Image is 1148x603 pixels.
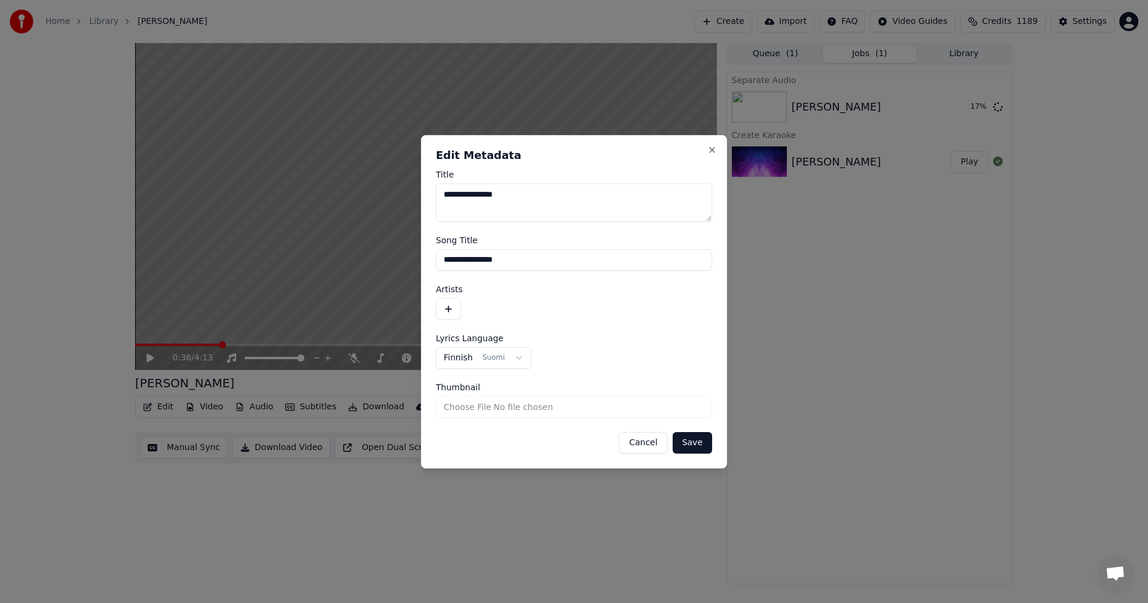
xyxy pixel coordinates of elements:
[436,334,503,342] span: Lyrics Language
[436,236,712,244] label: Song Title
[436,170,712,179] label: Title
[436,383,480,391] span: Thumbnail
[436,150,712,161] h2: Edit Metadata
[436,285,712,293] label: Artists
[619,432,667,454] button: Cancel
[673,432,712,454] button: Save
